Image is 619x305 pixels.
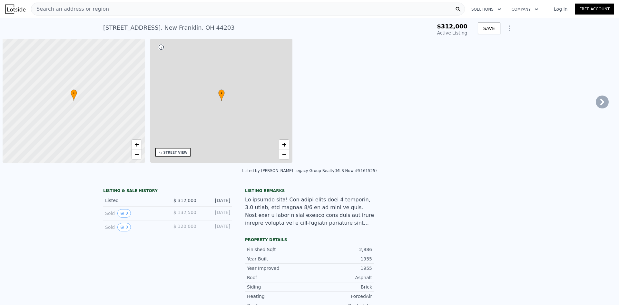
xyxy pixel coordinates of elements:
[247,284,309,290] div: Siding
[242,168,377,173] div: Listed by [PERSON_NAME] Legacy Group Realty (MLS Now #5161525)
[201,223,230,231] div: [DATE]
[245,237,374,242] div: Property details
[132,140,142,149] a: Zoom in
[503,22,516,35] button: Show Options
[282,150,286,158] span: −
[247,256,309,262] div: Year Built
[245,196,374,227] div: Lo ipsumdo sita! Con adipi elits doei 4 temporin, 3.0 utlab, etd magnaa 8/6 en ad mini ve quis. N...
[247,246,309,253] div: Finished Sqft
[71,89,77,101] div: •
[309,256,372,262] div: 1955
[218,90,225,96] span: •
[279,140,289,149] a: Zoom in
[31,5,109,13] span: Search an address or region
[71,90,77,96] span: •
[309,265,372,271] div: 1955
[478,23,500,34] button: SAVE
[134,140,139,148] span: +
[173,198,196,203] span: $ 312,000
[105,223,162,231] div: Sold
[132,149,142,159] a: Zoom out
[506,4,544,15] button: Company
[575,4,614,15] a: Free Account
[105,209,162,218] div: Sold
[134,150,139,158] span: −
[247,293,309,300] div: Heating
[103,23,235,32] div: [STREET_ADDRESS] , New Franklin , OH 44203
[279,149,289,159] a: Zoom out
[5,5,25,14] img: Lotside
[309,284,372,290] div: Brick
[173,210,196,215] span: $ 132,500
[437,23,467,30] span: $312,000
[546,6,575,12] a: Log In
[309,246,372,253] div: 2,886
[247,265,309,271] div: Year Improved
[117,223,131,231] button: View historical data
[117,209,131,218] button: View historical data
[309,293,372,300] div: ForcedAir
[173,224,196,229] span: $ 120,000
[201,197,230,204] div: [DATE]
[466,4,506,15] button: Solutions
[105,197,162,204] div: Listed
[437,30,467,36] span: Active Listing
[282,140,286,148] span: +
[201,209,230,218] div: [DATE]
[309,274,372,281] div: Asphalt
[247,274,309,281] div: Roof
[163,150,188,155] div: STREET VIEW
[245,188,374,193] div: Listing remarks
[103,188,232,195] div: LISTING & SALE HISTORY
[218,89,225,101] div: •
